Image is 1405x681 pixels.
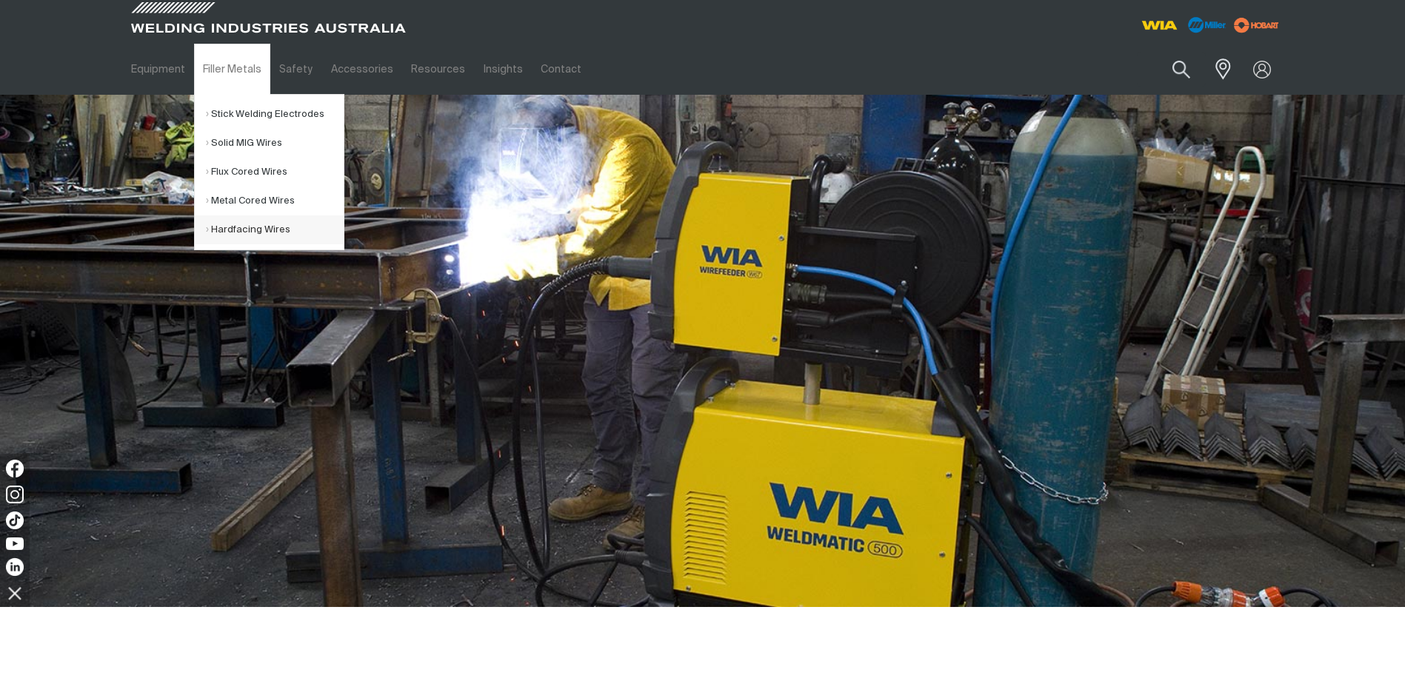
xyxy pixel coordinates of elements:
img: TikTok [6,511,24,529]
a: Solid MIG Wires [206,129,344,158]
a: Safety [270,44,321,95]
a: Accessories [322,44,402,95]
a: Resources [402,44,474,95]
a: Contact [532,44,590,95]
a: Equipment [122,44,194,95]
img: hide socials [2,580,27,605]
a: Hardfacing Wires [206,215,344,244]
button: Search products [1156,52,1207,87]
img: Facebook [6,460,24,477]
a: Filler Metals [194,44,270,95]
img: LinkedIn [6,558,24,576]
img: YouTube [6,537,24,550]
a: Insights [474,44,531,95]
ul: Filler Metals Submenu [194,94,344,250]
img: Instagram [6,486,24,503]
input: Product name or item number... [1137,52,1206,87]
a: Stick Welding Electrodes [206,100,344,129]
nav: Main [122,44,993,95]
a: Flux Cored Wires [206,158,344,187]
img: miller [1229,14,1284,36]
a: Metal Cored Wires [206,187,344,215]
